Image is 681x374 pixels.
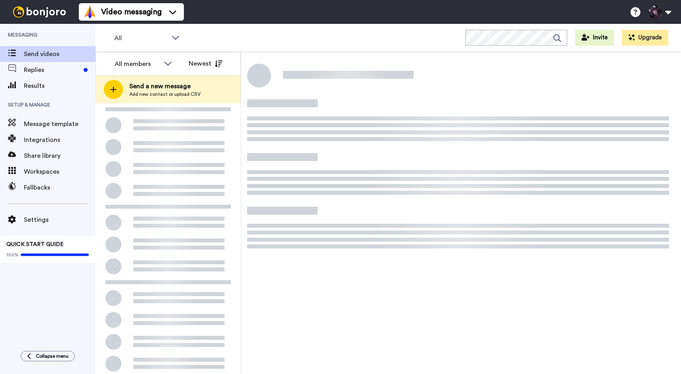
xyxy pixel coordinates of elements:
span: 100% [6,252,19,258]
span: Replies [24,65,80,75]
button: Newest [183,56,228,72]
span: QUICK START GUIDE [6,242,64,247]
button: Invite [575,30,614,46]
span: All [114,33,168,43]
span: Video messaging [101,6,162,17]
span: Send videos [24,49,96,59]
span: Send a new message [129,81,201,91]
span: Integrations [24,135,96,145]
span: Fallbacks [24,183,96,192]
span: Collapse menu [36,353,68,359]
span: Settings [24,215,96,225]
span: Share library [24,151,96,161]
button: Collapse menu [21,351,75,361]
button: Upgrade [622,30,668,46]
span: Workspaces [24,167,96,176]
span: Message template [24,119,96,129]
img: vm-color.svg [84,6,96,18]
span: Add new contact or upload CSV [129,91,201,97]
span: Results [24,81,96,91]
img: bj-logo-header-white.svg [10,6,69,17]
div: All members [115,59,160,69]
